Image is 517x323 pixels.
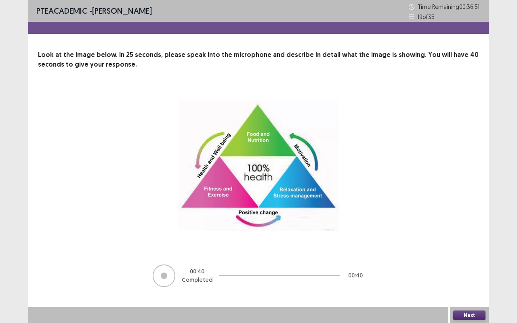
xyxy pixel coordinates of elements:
[418,2,481,11] p: Time Remaining 00 : 36 : 51
[190,267,204,276] p: 00 : 40
[38,50,479,69] p: Look at the image below. In 25 seconds, please speak into the microphone and describe in detail w...
[348,271,363,280] p: 00 : 40
[158,89,359,247] img: image-description
[182,276,212,284] p: Completed
[36,5,152,17] p: - [PERSON_NAME]
[36,6,87,16] span: PTE academic
[418,13,435,21] p: 19 of 35
[453,310,485,320] button: Next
